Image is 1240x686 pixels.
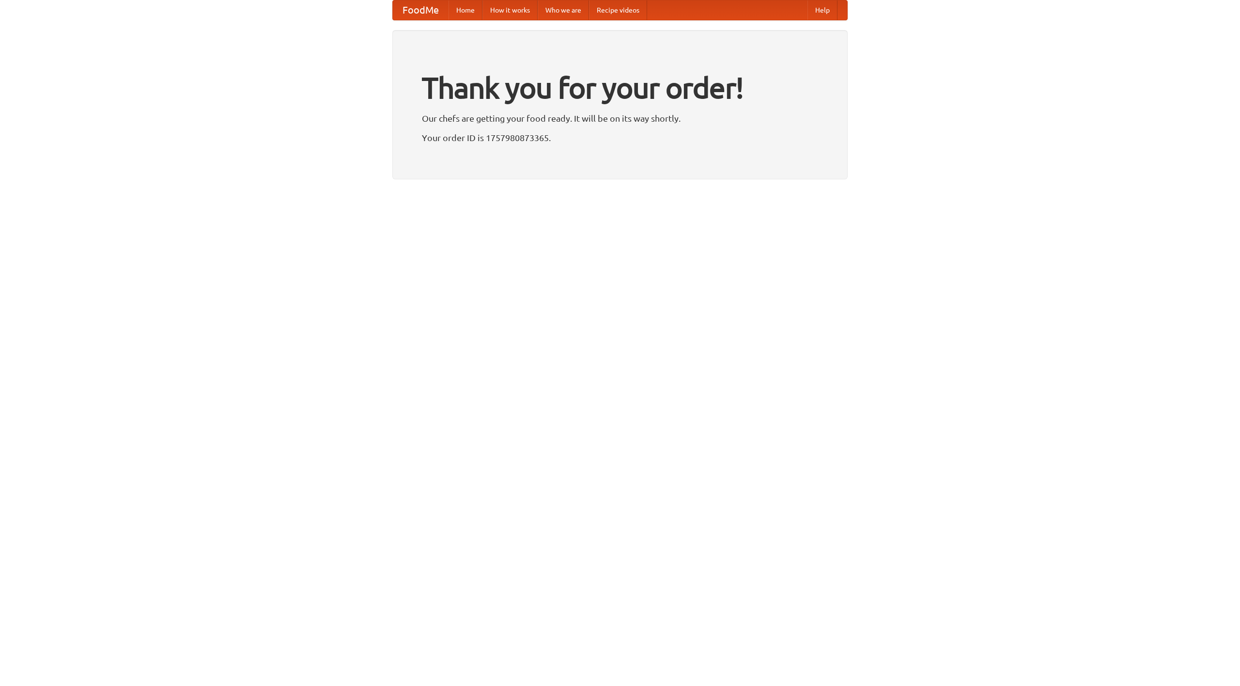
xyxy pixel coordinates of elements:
a: FoodMe [393,0,449,20]
p: Our chefs are getting your food ready. It will be on its way shortly. [422,111,818,126]
h1: Thank you for your order! [422,64,818,111]
a: Who we are [538,0,589,20]
p: Your order ID is 1757980873365. [422,130,818,145]
a: Recipe videos [589,0,647,20]
a: Home [449,0,482,20]
a: Help [807,0,837,20]
a: How it works [482,0,538,20]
